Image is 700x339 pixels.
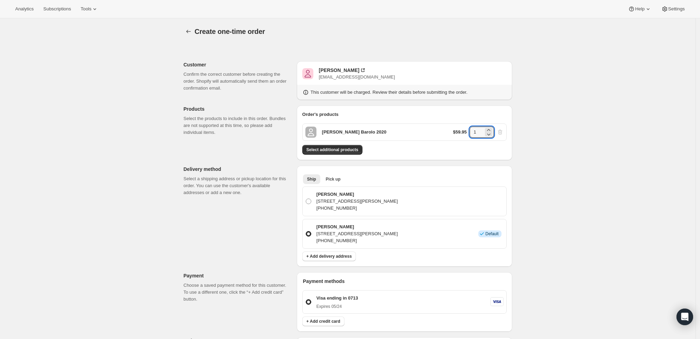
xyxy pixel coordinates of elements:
[319,67,359,74] div: [PERSON_NAME]
[311,89,468,96] p: This customer will be charged. Review their details before submitting the order.
[39,4,75,14] button: Subscriptions
[668,6,685,12] span: Settings
[319,74,395,80] span: [EMAIL_ADDRESS][DOMAIN_NAME]
[316,223,398,230] p: [PERSON_NAME]
[316,230,398,237] p: [STREET_ADDRESS][PERSON_NAME]
[43,6,71,12] span: Subscriptions
[316,295,358,302] p: Visa ending in 0713
[184,106,291,112] p: Products
[15,6,34,12] span: Analytics
[302,251,356,261] button: + Add delivery address
[184,282,291,303] p: Choose a saved payment method for this customer. To use a different one, click the “+ Add credit ...
[76,4,102,14] button: Tools
[316,205,398,212] p: [PHONE_NUMBER]
[81,6,91,12] span: Tools
[624,4,655,14] button: Help
[184,175,291,196] p: Select a shipping address or pickup location for this order. You can use the customer's available...
[453,129,467,136] p: $59.95
[306,254,352,259] span: + Add delivery address
[184,115,291,136] p: Select the products to include in this order. Bundles are not supported at this time, so please a...
[11,4,38,14] button: Analytics
[184,166,291,173] p: Delivery method
[184,61,291,68] p: Customer
[184,272,291,279] p: Payment
[302,112,339,117] span: Order's products
[316,191,398,198] p: [PERSON_NAME]
[302,317,344,326] button: + Add credit card
[676,309,693,325] div: Open Intercom Messenger
[306,147,358,153] span: Select additional products
[195,28,265,35] span: Create one-time order
[635,6,644,12] span: Help
[657,4,689,14] button: Settings
[302,68,313,79] span: Jeffry Kaatz
[184,71,291,92] p: Confirm the correct customer before creating the order. Shopify will automatically send them an o...
[306,319,340,324] span: + Add credit card
[322,129,386,136] p: [PERSON_NAME] Barolo 2020
[326,176,341,182] span: Pick up
[316,304,358,309] p: Expires 05/24
[305,127,316,138] span: Default Title
[485,231,498,237] span: Default
[316,198,398,205] p: [STREET_ADDRESS][PERSON_NAME]
[303,278,507,285] p: Payment methods
[302,145,362,155] button: Select additional products
[316,237,398,244] p: [PHONE_NUMBER]
[307,176,316,182] span: Ship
